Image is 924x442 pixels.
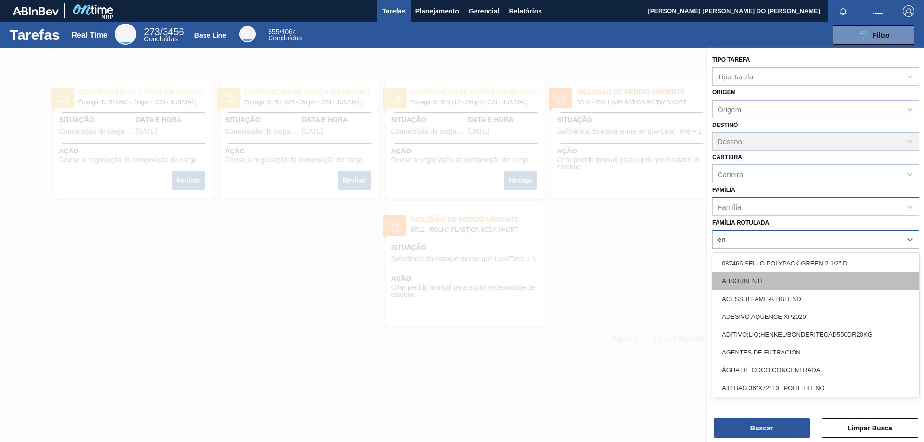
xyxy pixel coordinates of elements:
[268,28,296,36] span: / 4064
[712,343,919,361] div: AGENTES DE FILTRACION
[144,26,184,37] span: / 3456
[718,170,743,178] div: Carteira
[903,5,914,17] img: Logout
[268,29,302,41] div: Base Line
[10,29,60,40] h1: Tarefas
[712,254,919,272] div: 087466 SELLO POLYPACK GREEN 2 1/2" D
[712,122,738,128] label: Destino
[712,326,919,343] div: ADITIVO;LIQ;HENKEL/BONDERITECAD550DR20KG
[71,31,107,39] div: Real Time
[712,361,919,379] div: ÁGUA DE COCO CONCENTRADA
[712,154,742,161] label: Carteira
[712,56,750,63] label: Tipo Tarefa
[115,24,136,45] div: Real Time
[718,202,741,211] div: Família
[382,5,406,17] span: Tarefas
[712,308,919,326] div: ADESIVO AQUENCE XP2020
[718,72,753,80] div: Tipo Tarefa
[144,28,184,42] div: Real Time
[712,272,919,290] div: ABSORBENTE
[712,219,769,226] label: Família Rotulada
[509,5,542,17] span: Relatórios
[268,28,279,36] span: 655
[144,35,178,43] span: Concluídas
[415,5,459,17] span: Planejamento
[712,187,735,193] label: Família
[13,7,59,15] img: TNhmsLtSVTkK8tSr43FrP2fwEKptu5GPRR3wAAAABJRU5ErkJggg==
[828,4,859,18] button: Notificações
[718,105,741,113] div: Origem
[268,34,302,42] span: Concluídas
[239,26,256,42] div: Base Line
[144,26,160,37] span: 273
[873,31,890,39] span: Filtro
[872,5,884,17] img: userActions
[712,89,736,96] label: Origem
[712,379,919,397] div: AIR BAG 36"X72" DE POLIETILENO
[833,25,914,45] button: Filtro
[469,5,500,17] span: Gerencial
[194,31,226,39] div: Base Line
[712,290,919,308] div: ACESSULFAME-K BBLEND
